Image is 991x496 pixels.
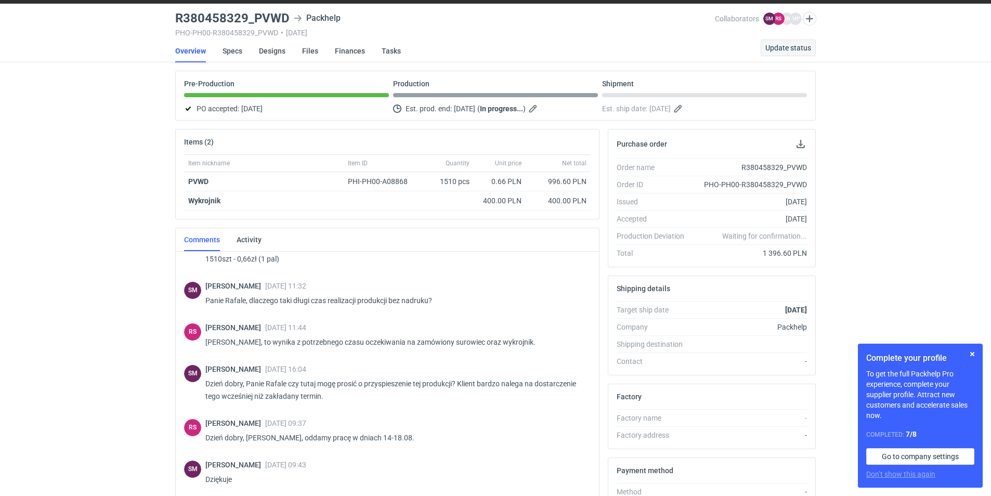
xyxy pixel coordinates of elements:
div: Rafał Stani [184,419,201,436]
button: Edit estimated shipping date [673,102,685,115]
div: Packhelp [693,322,807,332]
figcaption: MP [789,12,802,25]
em: ( [477,105,480,113]
figcaption: RS [184,419,201,436]
span: [PERSON_NAME] [205,323,265,332]
div: Sebastian Markut [184,365,201,382]
span: Unit price [495,159,521,167]
span: [DATE] 09:37 [265,419,306,427]
div: - [693,413,807,423]
button: Edit collaborators [803,12,816,25]
figcaption: SM [763,12,776,25]
p: To get the full Packhelp Pro experience, complete your supplier profile. Attract new customers an... [866,369,974,421]
p: Production [393,80,429,88]
a: Specs [223,40,242,62]
figcaption: RS [184,323,201,341]
div: Est. ship date: [602,102,807,115]
span: Update status [765,44,811,51]
span: [DATE] 11:44 [265,323,306,332]
div: 0.66 PLN [478,176,521,187]
div: Order ID [617,179,693,190]
a: Activity [237,228,262,251]
figcaption: SM [184,282,201,299]
p: Dzień dobry, Panie Rafale czy tutaj mogę prosić o przyspieszenie tej produkcji? Klient bardzo nal... [205,377,582,402]
a: Designs [259,40,285,62]
div: Factory address [617,430,693,440]
div: Accepted [617,214,693,224]
div: Order name [617,162,693,173]
a: Overview [175,40,206,62]
figcaption: RS [772,12,785,25]
h1: Complete your profile [866,352,974,364]
button: Download PO [794,138,807,150]
span: [PERSON_NAME] [205,419,265,427]
span: [DATE] [241,102,263,115]
h2: Shipping details [617,284,670,293]
h2: Items (2) [184,138,214,146]
span: Quantity [446,159,470,167]
em: Waiting for confirmation... [722,231,807,241]
div: PHI-PH00-A08868 [348,176,418,187]
span: [PERSON_NAME] [205,365,265,373]
button: Don’t show this again [866,469,935,479]
p: Shipment [602,80,634,88]
div: - [693,430,807,440]
figcaption: SM [184,365,201,382]
div: Production Deviation [617,231,693,241]
p: Dziękuje [205,473,582,486]
div: 400.00 PLN [478,195,521,206]
div: Completed: [866,429,974,440]
span: Item nickname [188,159,230,167]
div: 996.60 PLN [530,176,586,187]
span: • [281,29,283,37]
strong: [DATE] [785,306,807,314]
span: Net total [562,159,586,167]
span: [DATE] 09:43 [265,461,306,469]
span: Collaborators [715,15,759,23]
div: Rafał Stani [184,323,201,341]
div: R380458329_PVWD [693,162,807,173]
a: PVWD [188,177,208,186]
p: Pre-Production [184,80,234,88]
div: - [693,356,807,367]
div: Target ship date [617,305,693,315]
a: Tasks [382,40,401,62]
span: [DATE] 11:32 [265,282,306,290]
h2: Purchase order [617,140,667,148]
div: Shipping destination [617,339,693,349]
span: [DATE] [454,102,475,115]
div: Contact [617,356,693,367]
a: Comments [184,228,220,251]
a: Finances [335,40,365,62]
div: 1 396.60 PLN [693,248,807,258]
div: Sebastian Markut [184,282,201,299]
p: Dzień dobry, [PERSON_NAME], oddamy pracę w dniach 14-18.08. [205,432,582,444]
figcaption: JB [780,12,793,25]
div: Factory name [617,413,693,423]
div: Sebastian Markut [184,461,201,478]
div: Est. prod. end: [393,102,598,115]
strong: Wykrojnik [188,197,220,205]
h2: Factory [617,393,642,401]
div: Packhelp [294,12,341,24]
span: [PERSON_NAME] [205,282,265,290]
button: Update status [761,40,816,56]
div: 400.00 PLN [530,195,586,206]
span: [PERSON_NAME] [205,461,265,469]
div: [DATE] [693,214,807,224]
a: Go to company settings [866,448,974,465]
h2: Payment method [617,466,673,475]
div: [DATE] [693,197,807,207]
span: Item ID [348,159,368,167]
strong: 7 / 8 [906,430,917,438]
button: Skip for now [966,348,979,360]
div: PO accepted: [184,102,389,115]
h3: R380458329_PVWD [175,12,290,24]
div: PHO-PH00-R380458329_PVWD [DATE] [175,29,715,37]
figcaption: SM [184,461,201,478]
div: Issued [617,197,693,207]
button: Edit estimated production end date [528,102,540,115]
p: Panie Rafale, dlaczego taki długi czas realizacji produkcji bez nadruku? [205,294,582,307]
div: Total [617,248,693,258]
